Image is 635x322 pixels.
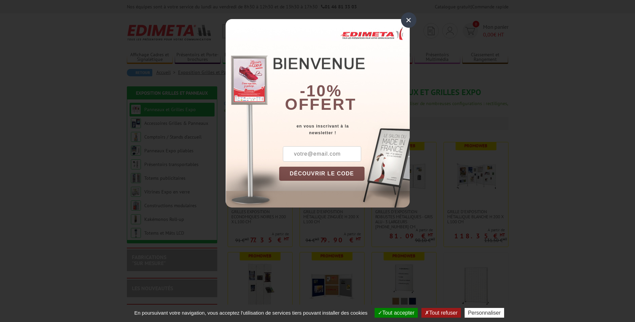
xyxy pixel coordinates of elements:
[375,308,418,318] button: Tout accepter
[279,123,410,136] div: en vous inscrivant à la newsletter !
[285,95,356,113] font: offert
[283,146,361,162] input: votre@email.com
[131,310,371,316] span: En poursuivant votre navigation, vous acceptez l'utilisation de services tiers pouvant installer ...
[465,308,504,318] button: Personnaliser (fenêtre modale)
[421,308,461,318] button: Tout refuser
[279,167,365,181] button: DÉCOUVRIR LE CODE
[300,82,342,100] b: -10%
[401,12,416,28] div: ×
